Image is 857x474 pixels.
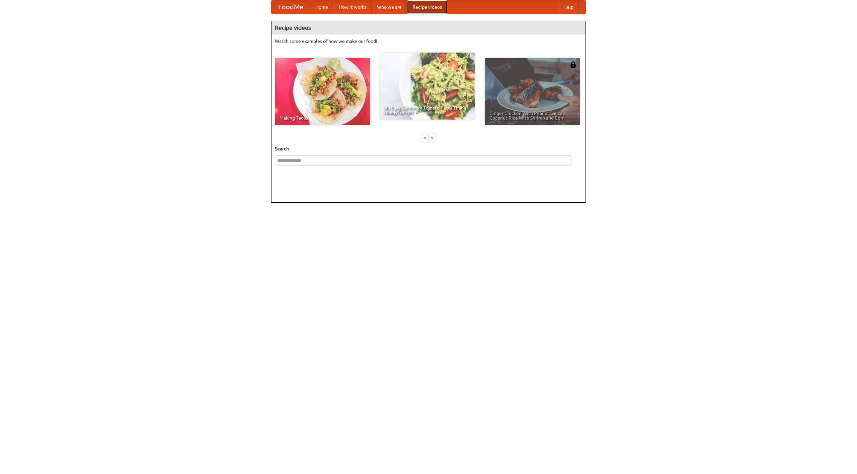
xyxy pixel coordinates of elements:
span: Making Tacos [280,116,365,120]
a: How it works [333,0,372,14]
div: « [421,134,427,142]
img: 483408.png [570,61,576,68]
a: Recipe videos [407,0,447,14]
div: » [430,134,436,142]
a: Who we are [372,0,407,14]
a: An Easy, Summery Tomato Pasta That's Ready for Fall [380,53,475,120]
h5: Search [275,145,582,152]
a: Home [310,0,333,14]
p: Watch some examples of how we make our food! [275,38,582,45]
a: Making Tacos [275,58,370,125]
h4: Recipe videos [271,21,586,35]
a: FoodMe [271,0,310,14]
a: Help [558,0,579,14]
span: An Easy, Summery Tomato Pasta That's Ready for Fall [384,106,470,115]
